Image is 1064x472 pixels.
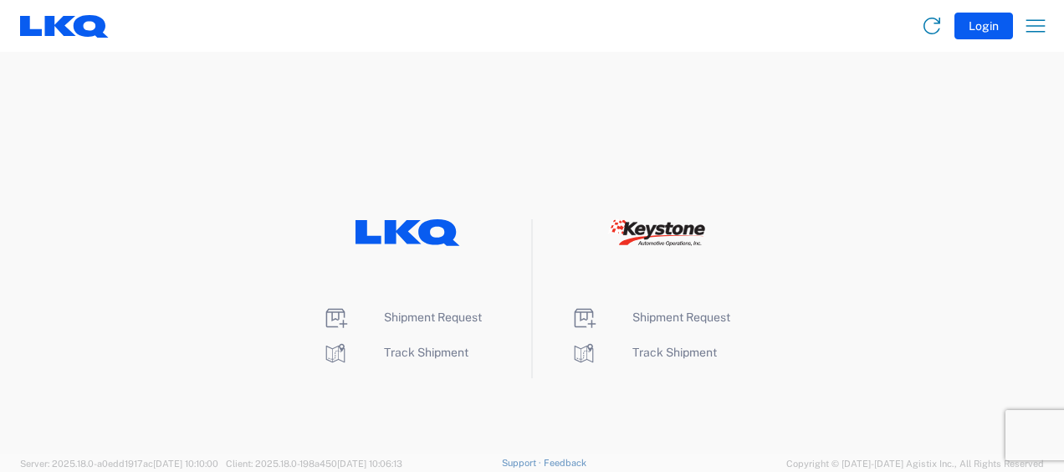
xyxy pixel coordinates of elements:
span: Copyright © [DATE]-[DATE] Agistix Inc., All Rights Reserved [786,456,1044,471]
span: Shipment Request [384,310,482,324]
span: Client: 2025.18.0-198a450 [226,459,402,469]
span: Track Shipment [632,346,717,359]
a: Track Shipment [570,346,717,359]
a: Track Shipment [322,346,468,359]
a: Feedback [544,458,586,468]
span: [DATE] 10:10:00 [153,459,218,469]
button: Login [954,13,1013,39]
span: Server: 2025.18.0-a0edd1917ac [20,459,218,469]
a: Shipment Request [570,310,730,324]
a: Shipment Request [322,310,482,324]
span: Shipment Request [632,310,730,324]
span: Track Shipment [384,346,468,359]
a: Support [502,458,544,468]
span: [DATE] 10:06:13 [337,459,402,469]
